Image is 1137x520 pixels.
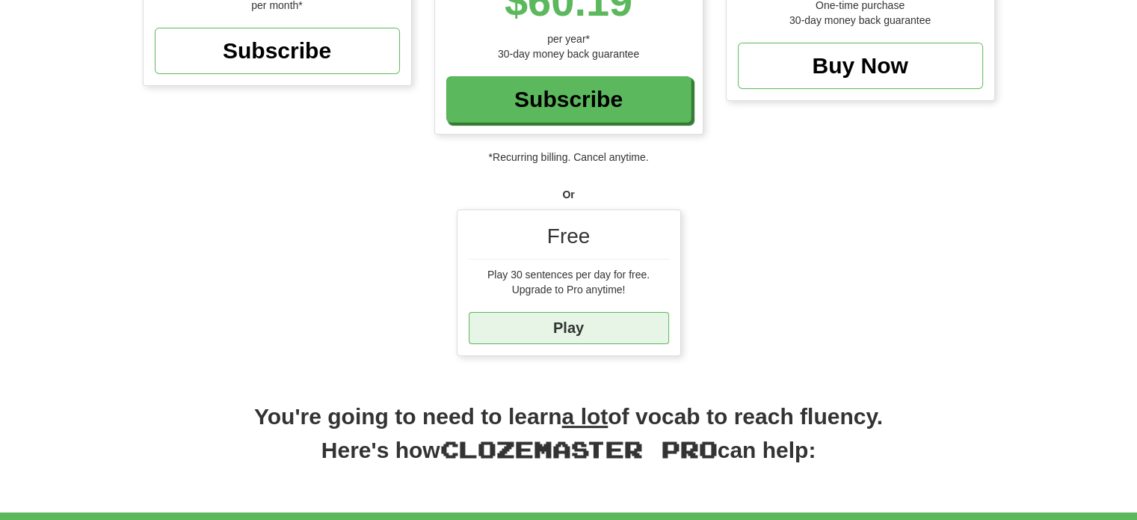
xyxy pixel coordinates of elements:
div: Play 30 sentences per day for free. [469,267,669,282]
div: per year* [446,31,691,46]
strong: Or [562,189,574,201]
span: Clozemaster Pro [440,435,718,462]
div: Upgrade to Pro anytime! [469,282,669,297]
div: 30-day money back guarantee [738,13,983,28]
a: Play [469,312,669,344]
a: Subscribe [155,28,400,74]
u: a lot [562,404,608,429]
div: 30-day money back guarantee [446,46,691,61]
div: Free [469,221,669,260]
a: Subscribe [446,76,691,123]
h2: You're going to need to learn of vocab to reach fluency. Here's how can help: [143,401,995,482]
a: Buy Now [738,43,983,89]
